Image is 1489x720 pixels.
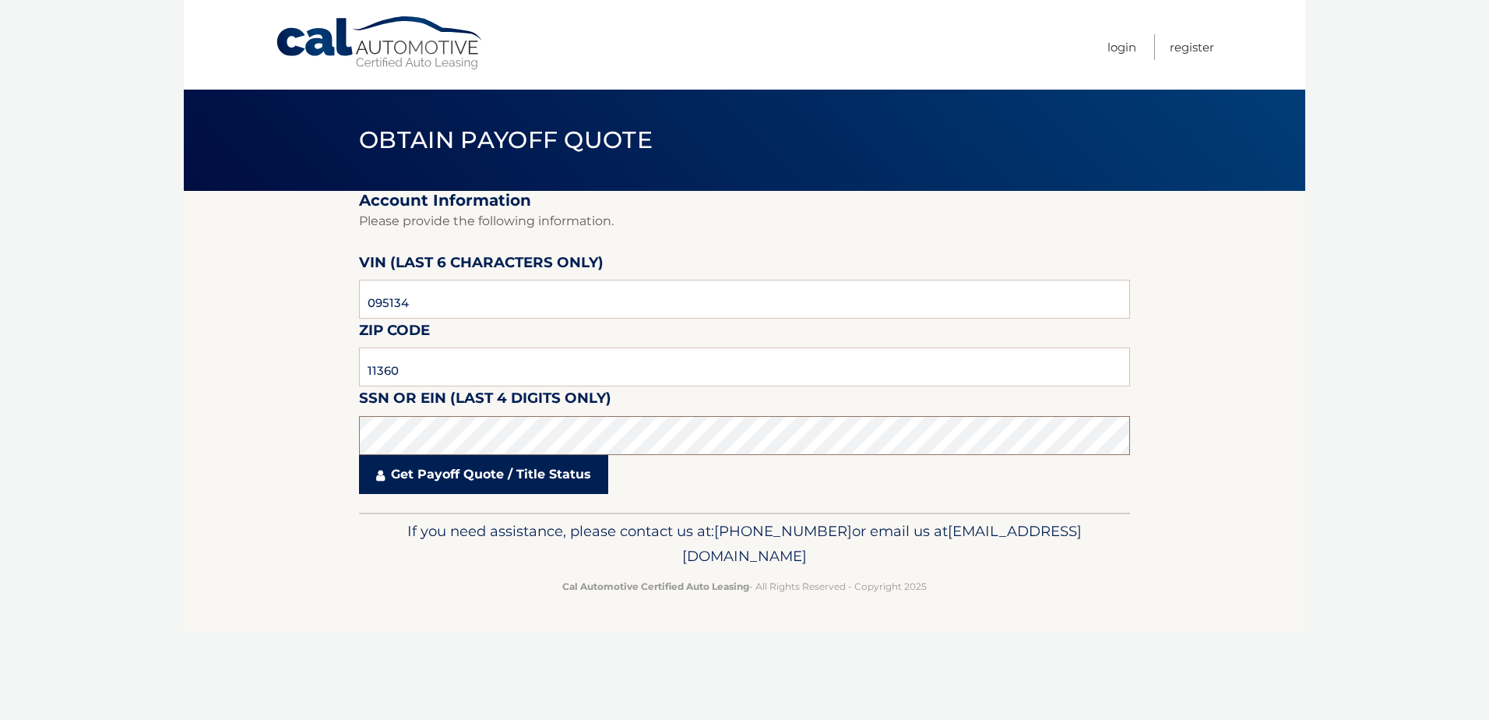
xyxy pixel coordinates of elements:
a: Get Payoff Quote / Title Status [359,455,608,494]
h2: Account Information [359,191,1130,210]
a: Login [1107,34,1136,60]
p: Please provide the following information. [359,210,1130,232]
label: VIN (last 6 characters only) [359,251,604,280]
span: [PHONE_NUMBER] [714,522,852,540]
strong: Cal Automotive Certified Auto Leasing [562,581,749,592]
p: If you need assistance, please contact us at: or email us at [369,519,1120,569]
a: Register [1170,34,1214,60]
a: Cal Automotive [275,16,485,71]
span: Obtain Payoff Quote [359,125,653,154]
label: SSN or EIN (last 4 digits only) [359,386,611,415]
p: - All Rights Reserved - Copyright 2025 [369,578,1120,595]
label: Zip Code [359,319,430,348]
